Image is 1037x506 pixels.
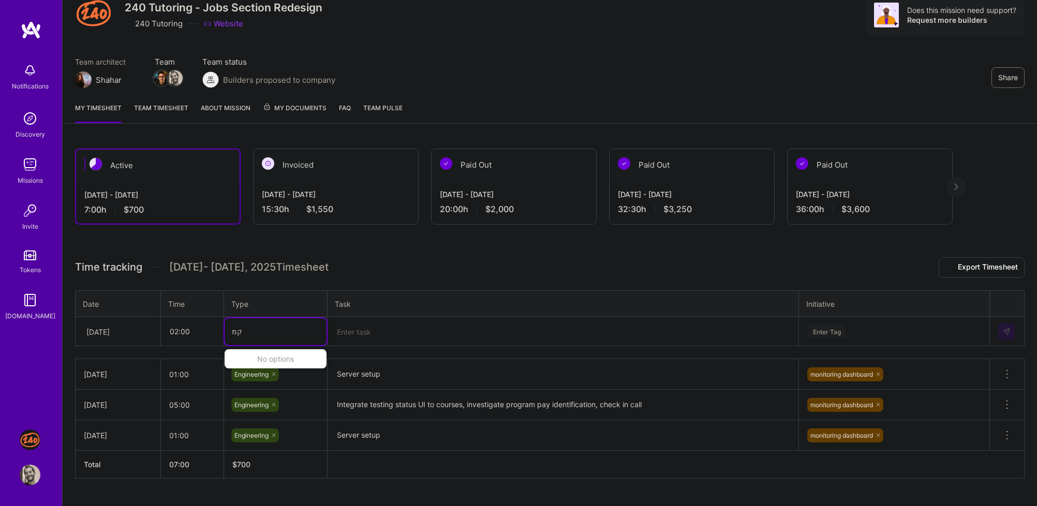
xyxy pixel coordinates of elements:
div: Tokens [20,264,41,275]
div: [DATE] - [DATE] [796,189,944,200]
img: tokens [24,250,36,260]
input: HH:MM [161,422,224,449]
div: [DATE] [84,399,152,410]
a: User Avatar [17,465,43,485]
button: Share [991,67,1025,88]
span: Time tracking [75,261,142,274]
span: $1,550 [306,204,333,215]
img: Paid Out [796,157,808,170]
div: 7:00 h [84,204,231,215]
span: $3,600 [841,204,870,215]
span: Team status [202,56,335,67]
span: [DATE] - [DATE] , 2025 Timesheet [169,261,329,274]
div: Request more builders [907,15,1016,25]
div: Paid Out [432,149,596,181]
div: [DATE] - [DATE] [84,189,231,200]
a: About Mission [201,102,250,123]
div: 32:30 h [618,204,766,215]
img: Team Member Avatar [167,70,183,86]
th: Total [76,451,161,479]
textarea: Integrate testing status UI to courses, investigate program pay identification, check in call [329,391,797,419]
span: Engineering [234,370,269,378]
img: Team Member Avatar [154,70,169,86]
span: My Documents [263,102,327,114]
span: Builders proposed to company [223,75,335,85]
a: J: 240 Tutoring - Jobs Section Redesign [17,429,43,450]
th: Date [76,290,161,317]
img: Invoiced [262,157,274,170]
img: Active [90,158,102,170]
a: My timesheet [75,102,122,123]
div: Does this mission need support? [907,5,1016,15]
img: Paid Out [440,157,452,170]
input: HH:MM [161,361,224,388]
a: Team timesheet [134,102,188,123]
div: 36:00 h [796,204,944,215]
span: Team Pulse [363,104,403,112]
div: [DATE] - [DATE] [618,189,766,200]
th: 07:00 [161,451,224,479]
div: Initiative [806,298,982,310]
div: Time [168,299,216,309]
div: [DATE] - [DATE] [262,189,410,200]
span: monitoring dashboard [810,431,873,439]
img: teamwork [20,154,40,175]
i: icon Chevron [143,329,148,334]
div: Notifications [12,81,49,92]
span: $ 700 [232,460,250,469]
img: User Avatar [20,465,40,485]
img: right [954,183,958,190]
img: discovery [20,108,40,129]
img: Avatar [874,3,899,27]
a: Website [203,18,243,29]
div: [DATE] [84,430,152,441]
i: icon Download [945,262,954,273]
span: monitoring dashboard [810,370,873,378]
div: Shahar [96,75,122,85]
a: My Documents [263,102,327,123]
div: [DATE] [84,369,152,380]
img: Invite [20,200,40,221]
div: Discovery [16,129,45,140]
div: [DATE] - [DATE] [440,189,588,200]
a: FAQ [339,102,351,123]
h3: 240 Tutoring - Jobs Section Redesign [125,1,322,14]
span: Team [155,56,182,67]
a: Team Pulse [363,102,403,123]
img: Team Architect [75,71,92,88]
img: J: 240 Tutoring - Jobs Section Redesign [20,429,40,450]
div: No options [225,349,327,368]
div: Paid Out [610,149,774,181]
div: Enter Tag [808,323,846,339]
img: Builders proposed to company [202,71,219,88]
span: Engineering [234,431,269,439]
span: monitoring dashboard [810,401,873,409]
i: icon Mail [126,76,134,84]
img: Paid Out [618,157,630,170]
span: Share [998,72,1018,83]
div: 15:30 h [262,204,410,215]
img: guide book [20,290,40,310]
div: 20:00 h [440,204,588,215]
input: HH:MM [161,318,223,345]
img: logo [21,21,41,39]
div: Missions [18,175,43,186]
div: 240 Tutoring [125,18,183,29]
th: Task [328,290,799,317]
span: Engineering [234,401,269,409]
div: Invoiced [254,149,418,181]
span: Team architect [75,56,134,67]
span: $700 [124,204,144,215]
i: icon CompanyGray [125,20,133,28]
span: $3,250 [663,204,692,215]
img: bell [20,60,40,81]
a: Team Member Avatar [155,69,168,87]
div: [DOMAIN_NAME] [5,310,55,321]
div: Active [76,150,240,181]
img: Submit [1002,328,1011,336]
div: [DATE] [86,326,110,337]
button: Export Timesheet [939,257,1025,278]
div: Invite [22,221,38,232]
div: Paid Out [788,149,952,181]
textarea: Server setup [329,421,797,450]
